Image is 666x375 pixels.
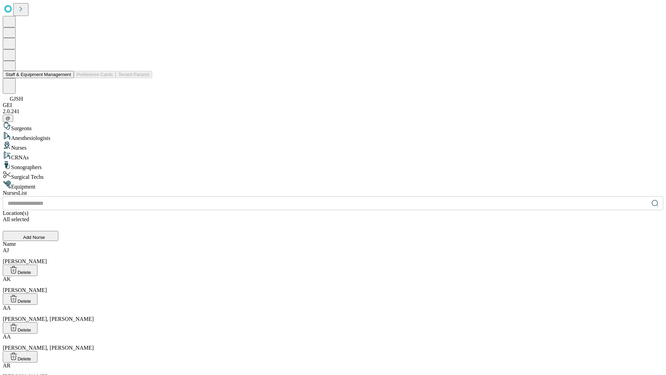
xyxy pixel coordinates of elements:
div: Equipment [3,180,663,190]
div: Sonographers [3,161,663,170]
span: AJ [3,247,9,253]
div: CRNAs [3,151,663,161]
span: AK [3,276,11,282]
span: AA [3,305,11,311]
button: Delete [3,265,37,276]
div: Surgeons [3,122,663,132]
button: Delete [3,322,37,334]
div: Name [3,241,663,247]
div: Nurses List [3,190,663,196]
div: Nurses [3,141,663,151]
span: GJSH [10,96,23,102]
button: Delete [3,351,37,362]
div: Surgical Techs [3,170,663,180]
button: Preference Cards [74,71,116,78]
div: All selected [3,216,663,223]
div: [PERSON_NAME], [PERSON_NAME] [3,334,663,351]
span: AR [3,362,10,368]
span: Add Nurse [23,235,45,240]
span: @ [6,116,10,121]
button: @ [3,115,13,122]
button: Add Nurse [3,231,58,241]
span: Delete [18,356,31,361]
span: Delete [18,299,31,304]
button: Staff & Equipment Management [3,71,74,78]
span: Delete [18,327,31,333]
button: Delete [3,293,37,305]
span: AA [3,334,11,340]
div: 2.0.241 [3,108,663,115]
span: Location(s) [3,210,28,216]
button: Tenant Params [116,71,152,78]
div: GEI [3,102,663,108]
span: Delete [18,270,31,275]
div: [PERSON_NAME] [3,276,663,293]
div: [PERSON_NAME] [3,247,663,265]
div: [PERSON_NAME], [PERSON_NAME] [3,305,663,322]
div: Anesthesiologists [3,132,663,141]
